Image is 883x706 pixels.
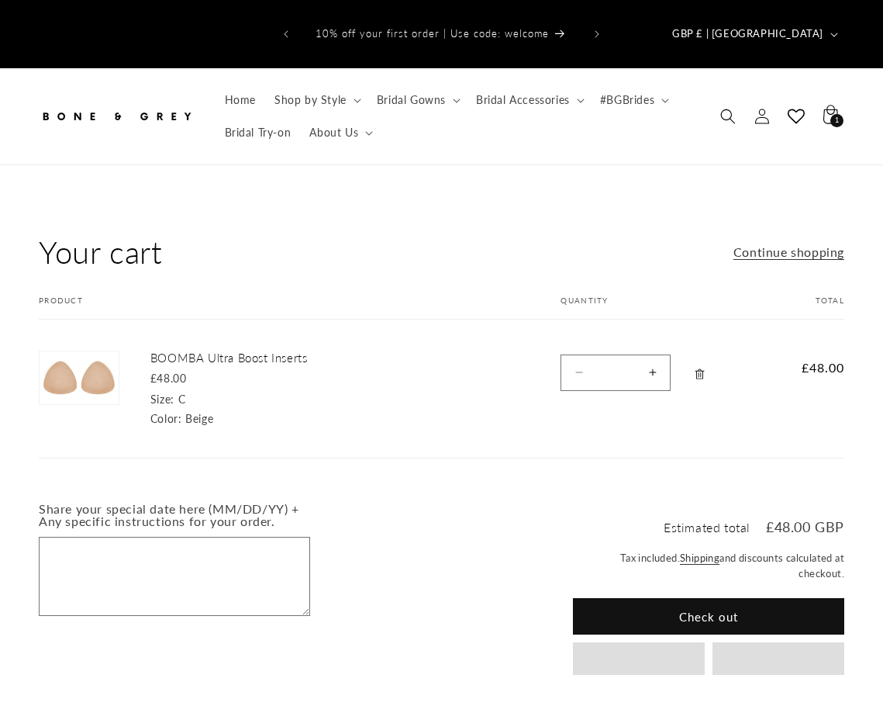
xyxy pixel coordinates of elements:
summary: #BGBrides [591,84,675,116]
a: Shipping [680,552,719,564]
th: Total [755,296,844,320]
summary: Bridal Gowns [367,84,467,116]
dt: Color: [150,412,182,425]
h2: Estimated total [664,521,750,534]
button: Previous announcement [269,19,303,49]
a: Bridal Try-on [216,116,301,149]
small: Tax included. and discounts calculated at checkout. [573,551,844,581]
summary: About Us [300,116,379,149]
button: Next announcement [580,19,614,49]
th: Product [39,296,522,320]
span: Bridal Try-on [225,126,291,140]
span: Shop by Style [274,93,347,107]
span: Bridal Accessories [476,93,570,107]
dt: Size: [150,393,174,406]
span: Home [225,93,256,107]
dd: Beige [185,412,213,425]
input: Quantity for BOOMBA Ultra Boost Inserts [596,355,635,391]
span: GBP £ | [GEOGRAPHIC_DATA] [672,26,823,42]
label: Share your special date here (MM/DD/YY) + Any specific instructions for your order. [39,514,310,528]
a: Continue shopping [733,241,844,264]
a: BOOMBA Ultra Boost Inserts [150,351,383,366]
summary: Bridal Accessories [467,84,591,116]
span: About Us [309,126,358,140]
img: BOOMBA Ultra Boost Inserts | Bone & Grey Bridal | Padded Adhesive Inserts for Bridal Gowns Weddin... [40,351,119,404]
a: Bone and Grey Bridal [33,93,200,139]
a: Remove BOOMBA Ultra Boost Inserts - C / Beige [686,355,713,394]
h1: Your cart [39,232,162,272]
summary: Search [711,99,745,133]
a: Home [216,84,265,116]
th: Quantity [522,296,754,320]
span: £48.00 [786,358,844,377]
div: £48.00 [150,370,383,386]
button: Check out [573,598,844,635]
span: Bridal Gowns [377,93,446,107]
img: Bone and Grey Bridal [39,99,194,133]
p: £48.00 GBP [766,520,844,534]
dd: C [178,393,186,406]
span: #BGBrides [600,93,654,107]
span: 10% off your first order | Use code: welcome [316,27,549,40]
button: GBP £ | [GEOGRAPHIC_DATA] [663,19,844,49]
summary: Shop by Style [265,84,367,116]
span: 1 [835,114,840,127]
